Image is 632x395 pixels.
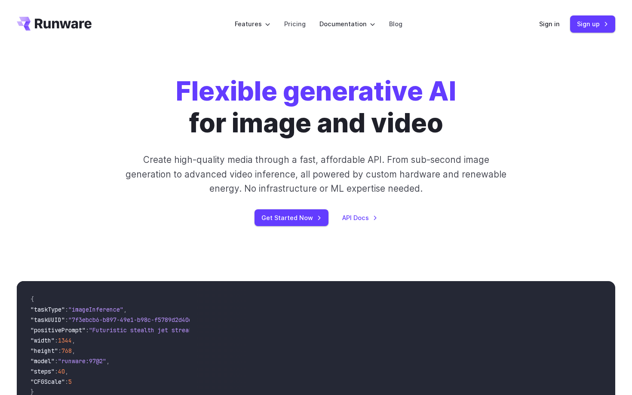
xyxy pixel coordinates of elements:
span: : [55,357,58,365]
span: 768 [61,347,72,355]
span: "width" [31,337,55,344]
span: "taskType" [31,306,65,313]
label: Features [235,19,270,29]
h1: for image and video [176,76,456,139]
a: Blog [389,19,402,29]
a: Sign up [570,15,615,32]
span: : [58,347,61,355]
span: 5 [68,378,72,386]
span: : [65,378,68,386]
strong: Flexible generative AI [176,75,456,107]
span: "7f3ebcb6-b897-49e1-b98c-f5789d2d40d7" [68,316,199,324]
span: : [65,306,68,313]
p: Create high-quality media through a fast, affordable API. From sub-second image generation to adv... [125,153,508,196]
span: "imageInference" [68,306,123,313]
a: API Docs [342,213,377,223]
a: Go to / [17,17,92,31]
span: "taskUUID" [31,316,65,324]
span: : [55,367,58,375]
span: 1344 [58,337,72,344]
span: "steps" [31,367,55,375]
a: Get Started Now [255,209,328,226]
label: Documentation [319,19,375,29]
span: , [123,306,127,313]
span: , [72,347,75,355]
span: "positivePrompt" [31,326,86,334]
span: "Futuristic stealth jet streaking through a neon-lit cityscape with glowing purple exhaust" [89,326,402,334]
span: : [65,316,68,324]
span: { [31,295,34,303]
span: "CFGScale" [31,378,65,386]
span: 40 [58,367,65,375]
span: "runware:97@2" [58,357,106,365]
span: "height" [31,347,58,355]
span: : [55,337,58,344]
span: : [86,326,89,334]
span: , [106,357,110,365]
span: , [72,337,75,344]
a: Pricing [284,19,306,29]
span: , [65,367,68,375]
span: "model" [31,357,55,365]
a: Sign in [539,19,560,29]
